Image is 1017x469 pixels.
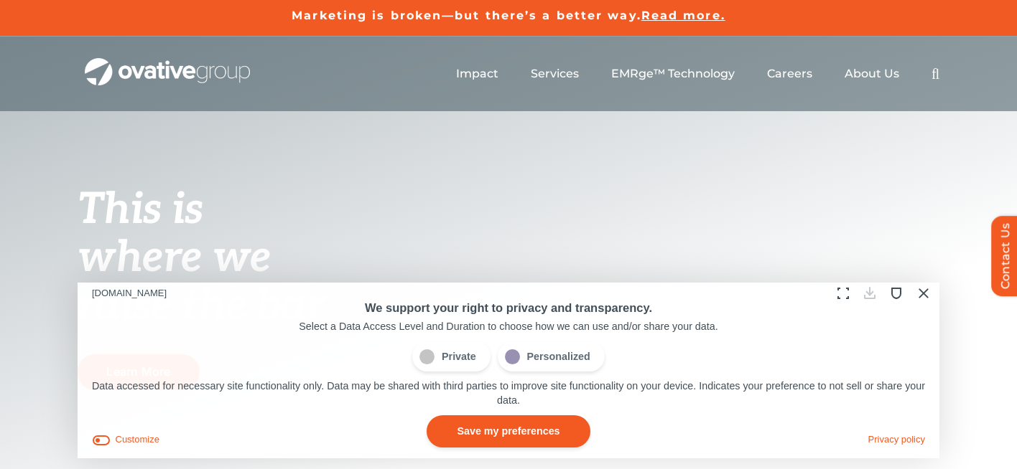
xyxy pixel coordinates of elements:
button: Download Consent [859,283,881,305]
span: where we raise the bar [78,232,324,332]
a: Search [932,67,939,81]
nav: Menu [456,51,939,97]
span: We support your right to privacy and transparency. [365,301,652,314]
button: Privacy policy [868,432,925,447]
a: Services [531,67,579,81]
button: Customize [92,432,159,447]
button: Protection Status: On [885,283,907,305]
div: [DOMAIN_NAME] [92,284,167,303]
p: Data accessed for necessary site functionality only. Data may be shared with third parties to imp... [92,379,925,409]
label: Personalized [498,341,605,371]
a: Careers [767,67,812,81]
button: Save my preferences [427,415,590,447]
div: Select a Data Access Level and Duration to choose how we can use and/or share your data. [92,319,925,334]
a: Marketing is broken—but there’s a better way. [292,9,641,22]
a: Read more. [641,9,725,22]
a: OG_Full_horizontal_WHT [85,57,250,70]
span: This is [78,184,203,236]
a: EMRge™ Technology [611,67,735,81]
label: Private [412,341,490,371]
button: Close Cookie Compliance [911,283,934,305]
a: About Us [845,67,899,81]
a: Impact [456,67,498,81]
button: Expand Toggle [832,283,855,305]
